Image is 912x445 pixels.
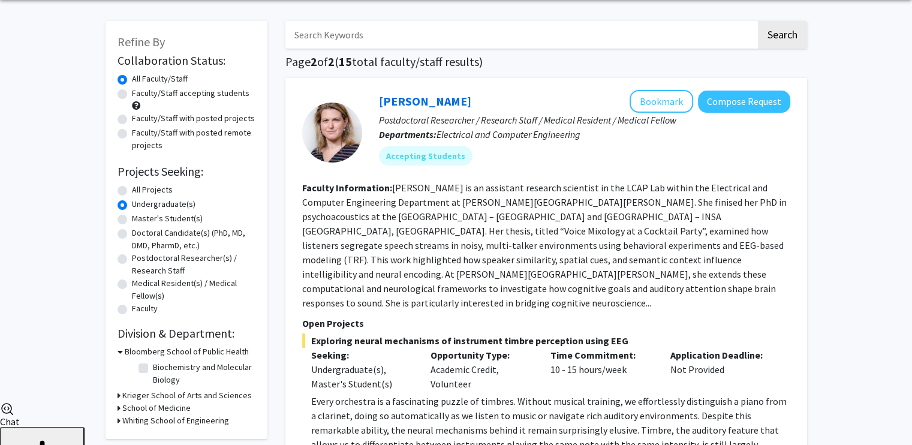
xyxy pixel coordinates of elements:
label: Master's Student(s) [132,212,203,225]
label: Faculty/Staff accepting students [132,87,249,100]
h1: Page of ( total faculty/staff results) [285,55,807,69]
label: Faculty [132,302,158,315]
span: 2 [328,54,335,69]
h2: Projects Seeking: [118,164,255,179]
p: Application Deadline: [670,348,772,362]
label: Faculty/Staff with posted remote projects [132,127,255,152]
h3: School of Medicine [122,402,191,414]
label: Biochemistry and Molecular Biology [153,361,252,386]
p: Time Commitment: [550,348,652,362]
p: Open Projects [302,316,790,330]
a: [PERSON_NAME] [379,94,471,109]
div: Academic Credit, Volunteer [422,348,541,391]
button: Search [758,21,807,49]
h3: Krieger School of Arts and Sciences [122,389,252,402]
span: Refine By [118,34,165,49]
fg-read-more: [PERSON_NAME] is an assistant research scientist in the LCAP Lab within the Electrical and Comput... [302,182,787,309]
span: 15 [339,54,352,69]
div: Not Provided [661,348,781,391]
iframe: Chat [9,391,51,436]
b: Departments: [379,128,437,140]
label: All Projects [132,184,173,196]
h3: Whiting School of Engineering [122,414,229,427]
span: Exploring neural mechanisms of instrument timbre perception using EEG [302,333,790,348]
input: Search Keywords [285,21,756,49]
h3: Bloomberg School of Public Health [125,345,249,358]
label: Medical Resident(s) / Medical Fellow(s) [132,277,255,302]
label: Undergraduate(s) [132,198,195,211]
label: Doctoral Candidate(s) (PhD, MD, DMD, PharmD, etc.) [132,227,255,252]
span: 2 [311,54,317,69]
div: 10 - 15 hours/week [541,348,661,391]
button: Compose Request to Moira-Phoebe Huet [698,91,790,113]
p: Opportunity Type: [431,348,532,362]
p: Seeking: [311,348,413,362]
b: Faculty Information: [302,182,392,194]
button: Add Moira-Phoebe Huet to Bookmarks [630,90,693,113]
h2: Collaboration Status: [118,53,255,68]
p: Postdoctoral Researcher / Research Staff / Medical Resident / Medical Fellow [379,113,790,127]
div: Undergraduate(s), Master's Student(s) [311,362,413,391]
label: Faculty/Staff with posted projects [132,112,255,125]
label: All Faculty/Staff [132,73,188,85]
mat-chip: Accepting Students [379,146,472,166]
label: Postdoctoral Researcher(s) / Research Staff [132,252,255,277]
h2: Division & Department: [118,326,255,341]
span: Electrical and Computer Engineering [437,128,580,140]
